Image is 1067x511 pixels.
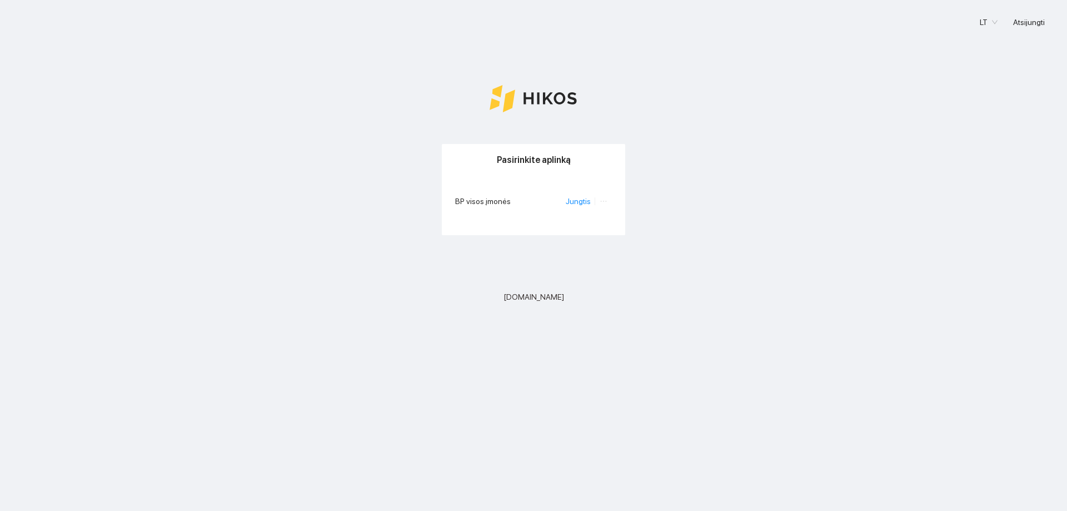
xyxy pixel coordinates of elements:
[503,291,564,303] span: [DOMAIN_NAME]
[600,197,607,205] span: ellipsis
[1013,16,1045,28] span: Atsijungti
[566,197,591,206] a: Jungtis
[980,14,998,31] span: LT
[1004,13,1054,31] button: Atsijungti
[455,144,612,176] div: Pasirinkite aplinką
[455,188,612,214] li: BP visos įmonės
